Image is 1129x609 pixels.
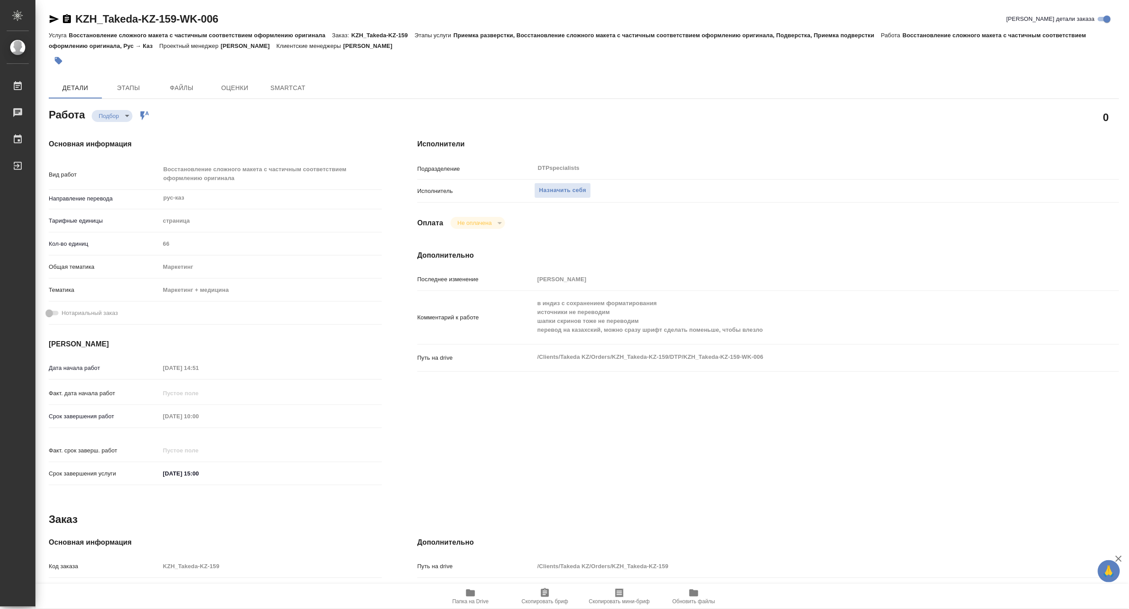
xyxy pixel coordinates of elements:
[96,112,122,120] button: Подбор
[415,32,454,39] p: Этапы услуги
[49,389,160,398] p: Факт. дата начала работ
[160,213,382,228] div: страница
[351,32,415,39] p: KZH_Takeda-KZ-159
[49,263,160,271] p: Общая тематика
[49,339,382,350] h4: [PERSON_NAME]
[49,216,160,225] p: Тарифные единицы
[276,43,343,49] p: Клиентские менеджеры
[49,446,160,455] p: Факт. срок заверш. работ
[160,560,382,573] input: Пустое поле
[160,237,382,250] input: Пустое поле
[1102,562,1117,581] span: 🙏
[160,83,203,94] span: Файлы
[107,83,150,94] span: Этапы
[417,537,1119,548] h4: Дополнительно
[451,217,505,229] div: Подбор
[49,139,382,149] h4: Основная информация
[417,250,1119,261] h4: Дополнительно
[49,194,160,203] p: Направление перевода
[455,219,494,227] button: Не оплачена
[343,43,399,49] p: [PERSON_NAME]
[589,598,650,605] span: Скопировать мини-бриф
[160,583,382,596] input: Пустое поле
[160,361,237,374] input: Пустое поле
[881,32,903,39] p: Работа
[417,187,534,196] p: Исполнитель
[49,412,160,421] p: Срок завершения работ
[49,364,160,373] p: Дата начала работ
[221,43,276,49] p: [PERSON_NAME]
[49,512,78,526] h2: Заказ
[1098,560,1120,582] button: 🙏
[160,444,237,457] input: Пустое поле
[160,283,382,298] div: Маркетинг + медицина
[49,106,85,122] h2: Работа
[49,469,160,478] p: Срок завершения услуги
[49,51,68,71] button: Добавить тэг
[433,584,508,609] button: Папка на Drive
[539,185,586,196] span: Назначить себя
[454,32,881,39] p: Приемка разверстки, Восстановление сложного макета с частичным соответствием оформлению оригинала...
[1103,110,1109,125] h2: 0
[49,537,382,548] h4: Основная информация
[49,170,160,179] p: Вид работ
[160,259,382,275] div: Маркетинг
[417,562,534,571] p: Путь на drive
[534,560,1061,573] input: Пустое поле
[582,584,657,609] button: Скопировать мини-бриф
[62,14,72,24] button: Скопировать ссылку
[332,32,351,39] p: Заказ:
[534,296,1061,338] textarea: в индиз с сохранением форматирования источники не переводим шапки скринов тоже не переводим перев...
[417,165,534,173] p: Подразделение
[534,583,1061,596] input: Пустое поле
[508,584,582,609] button: Скопировать бриф
[54,83,97,94] span: Детали
[452,598,489,605] span: Папка на Drive
[92,110,132,122] div: Подбор
[534,350,1061,365] textarea: /Clients/Takeda KZ/Orders/KZH_Takeda-KZ-159/DTP/KZH_Takeda-KZ-159-WK-006
[417,139,1119,149] h4: Исполнители
[1007,15,1095,24] span: [PERSON_NAME] детали заказа
[214,83,256,94] span: Оценки
[417,354,534,362] p: Путь на drive
[49,240,160,248] p: Кол-во единиц
[160,387,237,400] input: Пустое поле
[160,467,237,480] input: ✎ Введи что-нибудь
[522,598,568,605] span: Скопировать бриф
[49,286,160,295] p: Тематика
[69,32,332,39] p: Восстановление сложного макета с частичным соответствием оформлению оригинала
[417,275,534,284] p: Последнее изменение
[267,83,309,94] span: SmartCat
[160,410,237,423] input: Пустое поле
[49,562,160,571] p: Код заказа
[49,32,69,39] p: Услуга
[75,13,218,25] a: KZH_Takeda-KZ-159-WK-006
[49,14,59,24] button: Скопировать ссылку для ЯМессенджера
[534,183,591,198] button: Назначить себя
[417,218,444,228] h4: Оплата
[417,313,534,322] p: Комментарий к работе
[673,598,716,605] span: Обновить файлы
[534,273,1061,286] input: Пустое поле
[62,309,118,318] span: Нотариальный заказ
[160,43,221,49] p: Проектный менеджер
[657,584,731,609] button: Обновить файлы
